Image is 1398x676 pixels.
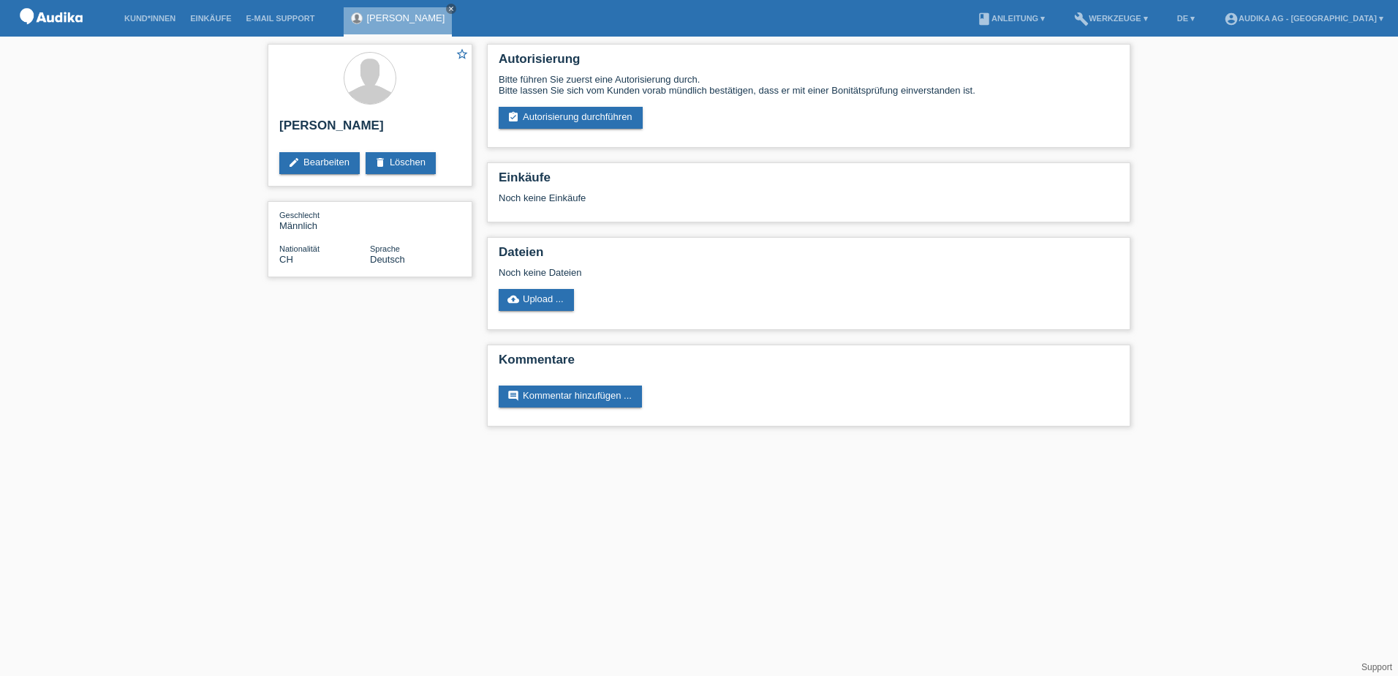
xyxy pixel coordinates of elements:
a: deleteLöschen [366,152,436,174]
i: book [977,12,991,26]
a: E-Mail Support [239,14,322,23]
i: build [1074,12,1089,26]
a: commentKommentar hinzufügen ... [499,386,642,408]
div: Bitte führen Sie zuerst eine Autorisierung durch. Bitte lassen Sie sich vom Kunden vorab mündlich... [499,74,1119,96]
a: cloud_uploadUpload ... [499,289,574,311]
a: bookAnleitung ▾ [970,14,1052,23]
i: cloud_upload [507,293,519,305]
a: Support [1361,662,1392,672]
i: delete [374,157,386,168]
span: Nationalität [279,244,320,253]
a: editBearbeiten [279,152,360,174]
div: Männlich [279,209,370,231]
a: POS — MF Group [15,29,88,40]
a: account_circleAudika AG - [GEOGRAPHIC_DATA] ▾ [1217,14,1391,23]
i: close [447,5,455,12]
h2: Dateien [499,245,1119,267]
div: Noch keine Dateien [499,267,945,278]
i: account_circle [1224,12,1239,26]
a: star_border [456,48,469,63]
a: Einkäufe [183,14,238,23]
span: Sprache [370,244,400,253]
a: assignment_turned_inAutorisierung durchführen [499,107,643,129]
div: Noch keine Einkäufe [499,192,1119,214]
a: DE ▾ [1170,14,1202,23]
span: Deutsch [370,254,405,265]
i: assignment_turned_in [507,111,519,123]
i: star_border [456,48,469,61]
a: [PERSON_NAME] [366,12,445,23]
span: Geschlecht [279,211,320,219]
h2: [PERSON_NAME] [279,119,461,140]
a: buildWerkzeuge ▾ [1067,14,1155,23]
h2: Autorisierung [499,52,1119,74]
span: Schweiz [279,254,293,265]
i: edit [288,157,300,168]
h2: Kommentare [499,353,1119,375]
a: Kund*innen [117,14,183,23]
h2: Einkäufe [499,170,1119,192]
i: comment [507,390,519,402]
a: close [446,4,456,14]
